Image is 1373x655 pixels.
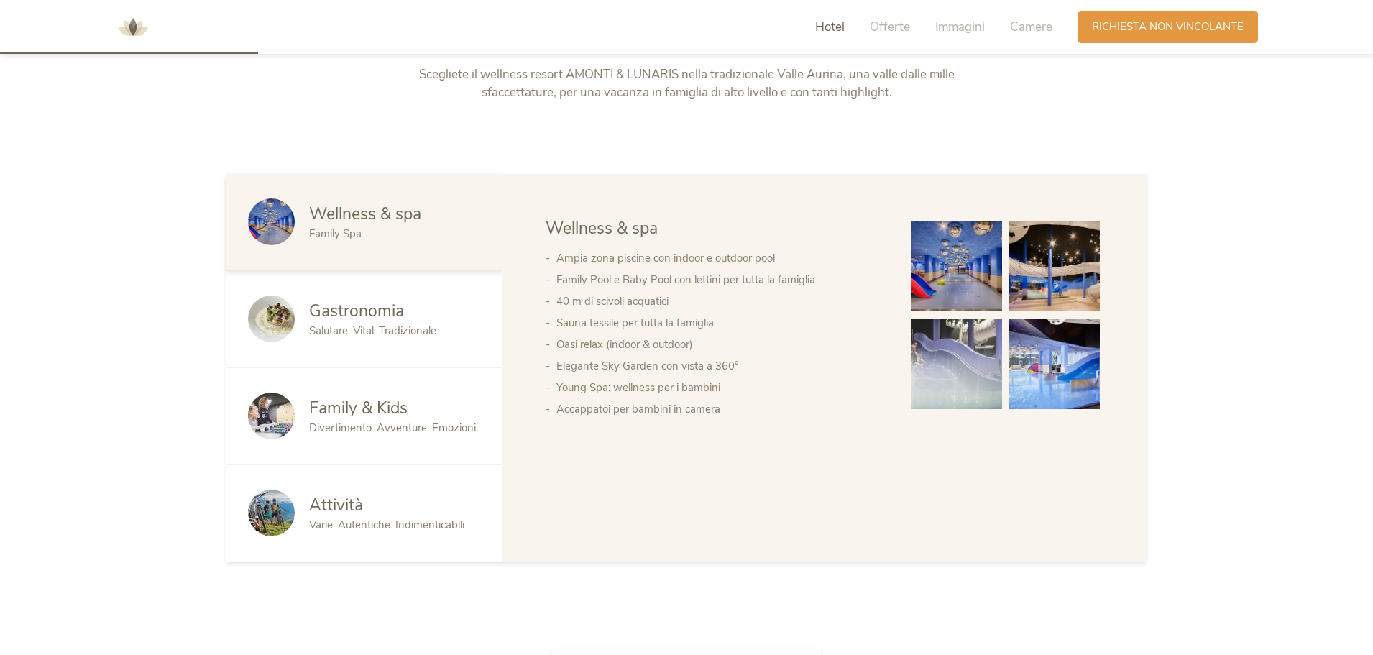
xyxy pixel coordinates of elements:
span: Varie. Autentiche. Indimenticabili. [309,518,467,532]
p: Scegliete il wellness resort AMONTI & LUNARIS nella tradizionale Valle Aurina, una valle dalle mi... [387,65,987,102]
li: Young Spa: wellness per i bambini [556,377,883,398]
img: AMONTI & LUNARIS Wellnessresort [111,6,155,49]
span: Wellness & spa [309,203,421,225]
span: Family Spa [309,226,362,241]
li: Family Pool e Baby Pool con lettini per tutta la famiglia [556,269,883,290]
li: Sauna tessile per tutta la famiglia [556,312,883,334]
span: Wellness & spa [546,217,658,239]
li: Ampia zona piscine con indoor e outdoor pool [556,247,883,269]
span: Gastronomia [309,300,404,322]
span: Immagini [935,19,985,35]
li: Oasi relax (indoor & outdoor) [556,334,883,355]
li: Accappatoi per bambini in camera [556,398,883,420]
li: Elegante Sky Garden con vista a 360° [556,355,883,377]
span: Offerte [870,19,910,35]
span: Divertimento. Avventure. Emozioni. [309,421,478,435]
span: Richiesta non vincolante [1092,19,1244,35]
span: Attività [309,494,363,516]
span: Hotel [815,19,845,35]
span: Family & Kids [309,397,408,419]
a: AMONTI & LUNARIS Wellnessresort [111,22,155,32]
span: Camere [1010,19,1052,35]
li: 40 m di scivoli acquatici [556,290,883,312]
span: Salutare. Vital. Tradizionale. [309,324,438,338]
